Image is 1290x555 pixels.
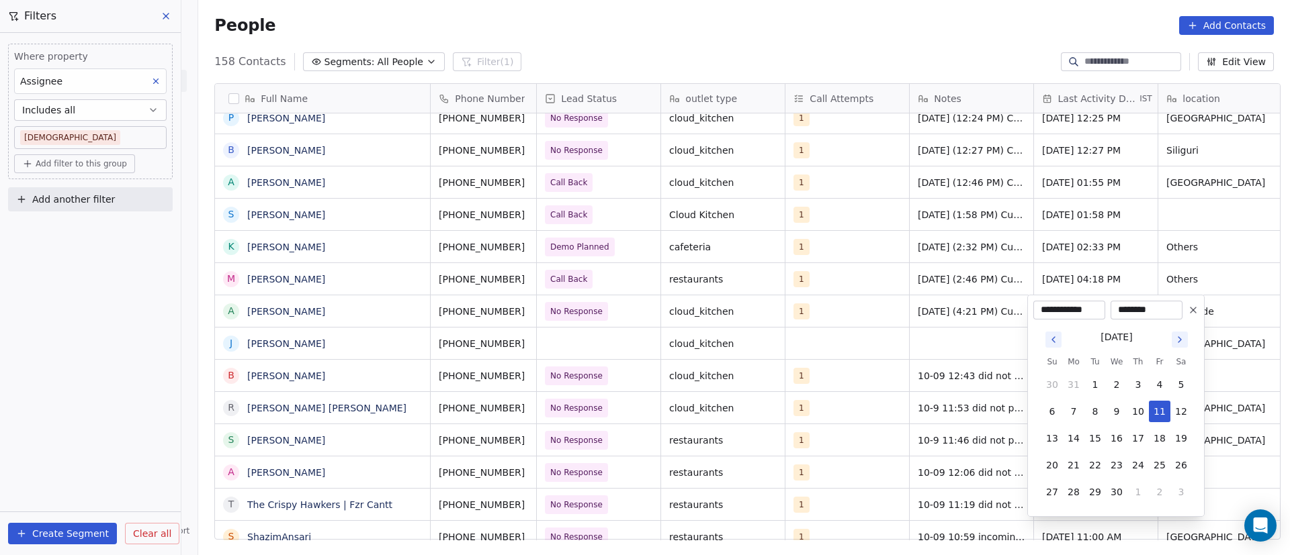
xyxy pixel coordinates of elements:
div: [DATE] [1101,330,1132,344]
button: 24 [1127,454,1149,476]
button: 5 [1170,374,1192,395]
button: 30 [1106,481,1127,503]
button: 26 [1170,454,1192,476]
button: 2 [1106,374,1127,395]
button: 23 [1106,454,1127,476]
button: 28 [1063,481,1084,503]
button: 22 [1084,454,1106,476]
th: Saturday [1170,355,1192,368]
button: 3 [1170,481,1192,503]
button: 31 [1063,374,1084,395]
button: 10 [1127,401,1149,422]
button: 25 [1149,454,1170,476]
button: 11 [1149,401,1170,422]
th: Thursday [1127,355,1149,368]
button: 17 [1127,427,1149,449]
button: 20 [1041,454,1063,476]
button: 27 [1041,481,1063,503]
button: Go to next month [1170,330,1189,349]
button: 15 [1084,427,1106,449]
button: 8 [1084,401,1106,422]
button: 29 [1084,481,1106,503]
button: 13 [1041,427,1063,449]
button: 9 [1106,401,1127,422]
button: 21 [1063,454,1084,476]
th: Tuesday [1084,355,1106,368]
th: Friday [1149,355,1170,368]
button: Go to previous month [1044,330,1063,349]
button: 1 [1127,481,1149,503]
button: 14 [1063,427,1084,449]
button: 12 [1170,401,1192,422]
button: 19 [1170,427,1192,449]
button: 7 [1063,401,1084,422]
button: 3 [1127,374,1149,395]
th: Sunday [1041,355,1063,368]
button: 2 [1149,481,1170,503]
button: 16 [1106,427,1127,449]
button: 6 [1041,401,1063,422]
th: Monday [1063,355,1084,368]
button: 1 [1084,374,1106,395]
th: Wednesday [1106,355,1127,368]
button: 30 [1041,374,1063,395]
button: 18 [1149,427,1170,449]
button: 4 [1149,374,1170,395]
